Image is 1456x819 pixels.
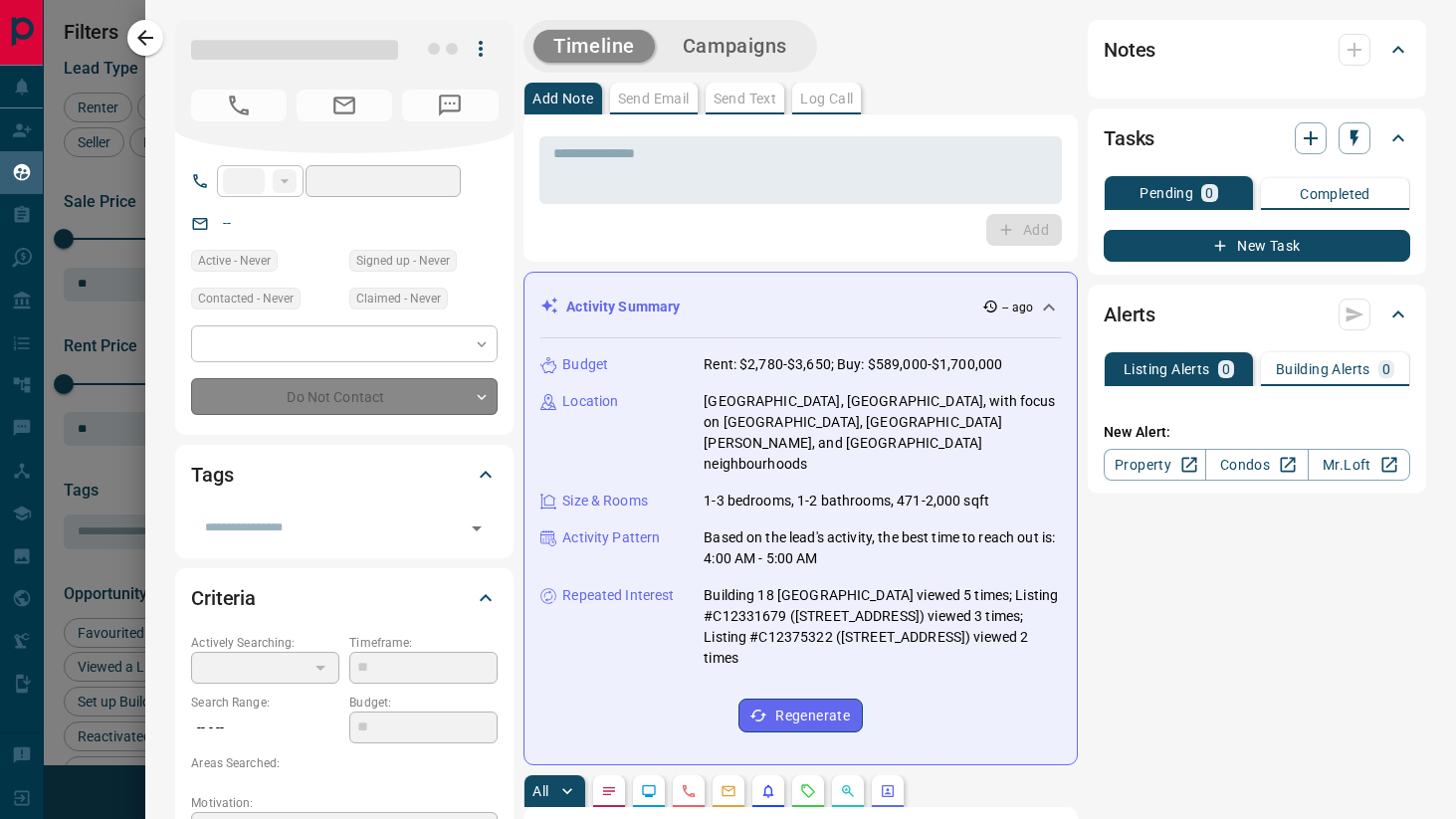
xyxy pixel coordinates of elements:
p: New Alert: [1104,422,1410,443]
p: Repeated Interest [562,585,674,606]
span: No Number [402,90,498,121]
span: No Number [191,90,287,121]
svg: Requests [800,783,816,799]
a: Condos [1205,449,1308,481]
a: Mr.Loft [1308,449,1410,481]
p: Pending [1140,186,1193,200]
span: Claimed - Never [356,289,441,308]
svg: Agent Actions [880,783,896,799]
p: All [532,784,548,798]
div: Do Not Contact [191,378,498,415]
p: Areas Searched: [191,754,498,772]
button: Campaigns [663,30,807,63]
button: Timeline [533,30,655,63]
p: Listing Alerts [1124,362,1210,376]
p: Rent: $2,780-$3,650; Buy: $589,000-$1,700,000 [704,354,1002,375]
p: Budget [562,354,608,375]
div: Tags [191,451,498,499]
p: 0 [1382,362,1390,376]
p: Building Alerts [1276,362,1370,376]
p: 0 [1222,362,1230,376]
div: Activity Summary-- ago [540,289,1061,325]
button: Open [463,514,491,542]
p: Activity Pattern [562,527,660,548]
p: Actively Searching: [191,634,339,652]
p: -- ago [1002,299,1033,316]
p: Size & Rooms [562,491,648,512]
h2: Criteria [191,582,256,614]
p: Motivation: [191,794,498,812]
span: No Email [297,90,392,121]
h2: Notes [1104,34,1155,66]
p: Timeframe: [349,634,498,652]
div: Alerts [1104,291,1410,338]
p: 0 [1205,186,1213,200]
span: Contacted - Never [198,289,294,308]
span: Active - Never [198,251,271,271]
p: -- - -- [191,712,339,744]
p: Location [562,391,618,412]
button: New Task [1104,230,1410,262]
span: Signed up - Never [356,251,450,271]
svg: Notes [601,783,617,799]
p: Add Note [532,92,593,105]
p: Based on the lead's activity, the best time to reach out is: 4:00 AM - 5:00 AM [704,527,1061,569]
h2: Tags [191,459,233,491]
p: Budget: [349,694,498,712]
svg: Lead Browsing Activity [641,783,657,799]
p: Completed [1300,187,1370,201]
h2: Alerts [1104,299,1155,330]
div: Criteria [191,574,498,622]
p: Building 18 [GEOGRAPHIC_DATA] viewed 5 times; Listing #C12331679 ([STREET_ADDRESS]) viewed 3 time... [704,585,1061,669]
h2: Tasks [1104,122,1154,154]
svg: Emails [721,783,736,799]
a: -- [223,215,231,231]
div: Notes [1104,26,1410,74]
a: Property [1104,449,1206,481]
p: Search Range: [191,694,339,712]
p: [GEOGRAPHIC_DATA], [GEOGRAPHIC_DATA], with focus on [GEOGRAPHIC_DATA], [GEOGRAPHIC_DATA][PERSON_N... [704,391,1061,475]
p: Activity Summary [566,297,680,317]
button: Regenerate [738,699,863,732]
p: 1-3 bedrooms, 1-2 bathrooms, 471-2,000 sqft [704,491,989,512]
svg: Opportunities [840,783,856,799]
svg: Calls [681,783,697,799]
div: Tasks [1104,114,1410,162]
svg: Listing Alerts [760,783,776,799]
